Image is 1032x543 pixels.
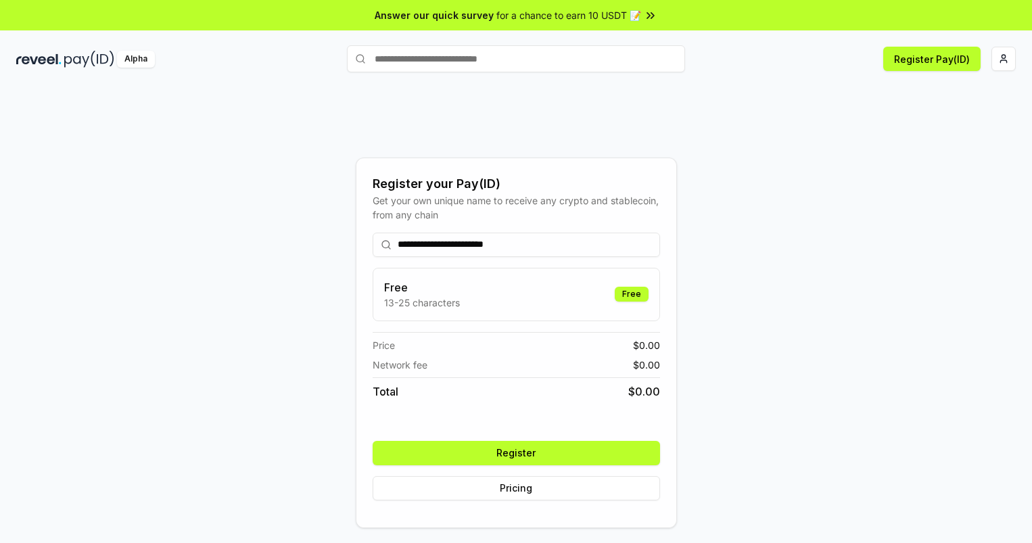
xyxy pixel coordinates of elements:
[375,8,494,22] span: Answer our quick survey
[615,287,649,302] div: Free
[16,51,62,68] img: reveel_dark
[883,47,981,71] button: Register Pay(ID)
[633,338,660,352] span: $ 0.00
[373,476,660,500] button: Pricing
[373,174,660,193] div: Register your Pay(ID)
[373,383,398,400] span: Total
[628,383,660,400] span: $ 0.00
[64,51,114,68] img: pay_id
[384,296,460,310] p: 13-25 characters
[373,338,395,352] span: Price
[633,358,660,372] span: $ 0.00
[384,279,460,296] h3: Free
[496,8,641,22] span: for a chance to earn 10 USDT 📝
[373,358,427,372] span: Network fee
[117,51,155,68] div: Alpha
[373,193,660,222] div: Get your own unique name to receive any crypto and stablecoin, from any chain
[373,441,660,465] button: Register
